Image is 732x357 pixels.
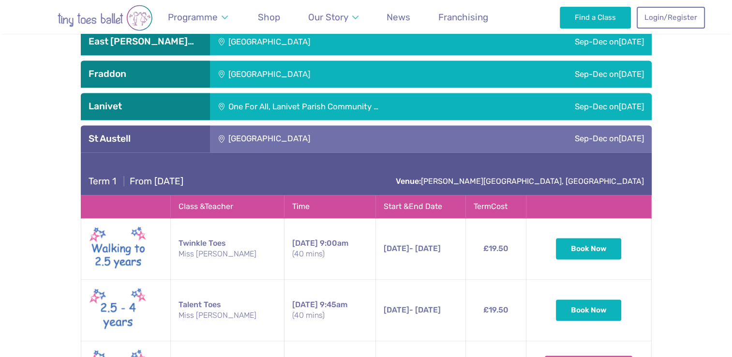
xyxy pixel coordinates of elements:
a: Franchising [434,6,493,29]
td: £19.50 [465,280,526,341]
h4: From [DATE] [89,176,183,187]
div: Sep-Dec on [458,125,652,152]
div: Sep-Dec on [458,60,652,88]
img: Talent toes New (May 2025) [89,285,147,335]
th: Time [284,195,375,218]
span: Franchising [438,12,488,23]
small: Miss [PERSON_NAME] [179,249,276,259]
td: £19.50 [465,218,526,280]
span: - [DATE] [384,244,441,253]
img: Walking to Twinkle New (May 2025) [89,224,147,273]
span: Term 1 [89,176,116,187]
td: 9:45am [284,280,375,341]
a: Find a Class [560,7,631,28]
a: Login/Register [637,7,704,28]
span: Shop [258,12,280,23]
th: Start & End Date [375,195,465,218]
div: Sep-Dec on [458,28,652,55]
span: [DATE] [619,37,644,46]
h3: Fraddon [89,68,202,80]
a: Programme [164,6,233,29]
a: Shop [254,6,285,29]
small: (40 mins) [292,310,368,321]
span: [DATE] [384,244,409,253]
th: Term Cost [465,195,526,218]
td: 9:00am [284,218,375,280]
td: Talent Toes [170,280,284,341]
div: [GEOGRAPHIC_DATA] [210,60,458,88]
h3: East [PERSON_NAME]… [89,36,202,47]
div: [GEOGRAPHIC_DATA] [210,28,458,55]
span: [DATE] [292,238,318,248]
span: [DATE] [384,305,409,314]
span: Programme [168,12,218,23]
div: One For All, Lanivet Parish Community … [210,93,508,120]
span: [DATE] [292,300,318,309]
div: [GEOGRAPHIC_DATA] [210,125,458,152]
td: Twinkle Toes [170,218,284,280]
button: Book Now [556,238,622,259]
img: tiny toes ballet [28,5,182,31]
span: - [DATE] [384,305,441,314]
a: Our Story [303,6,363,29]
span: [DATE] [619,69,644,79]
span: [DATE] [619,102,644,111]
button: Book Now [556,299,622,321]
span: [DATE] [619,134,644,143]
span: | [119,176,130,187]
span: Our Story [308,12,348,23]
span: News [387,12,410,23]
a: News [382,6,415,29]
small: Miss [PERSON_NAME] [179,310,276,321]
h3: St Austell [89,133,202,145]
a: Venue:[PERSON_NAME][GEOGRAPHIC_DATA], [GEOGRAPHIC_DATA] [396,177,644,186]
small: (40 mins) [292,249,368,259]
strong: Venue: [396,177,421,186]
h3: Lanivet [89,101,202,112]
div: Sep-Dec on [508,93,652,120]
th: Class & Teacher [170,195,284,218]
